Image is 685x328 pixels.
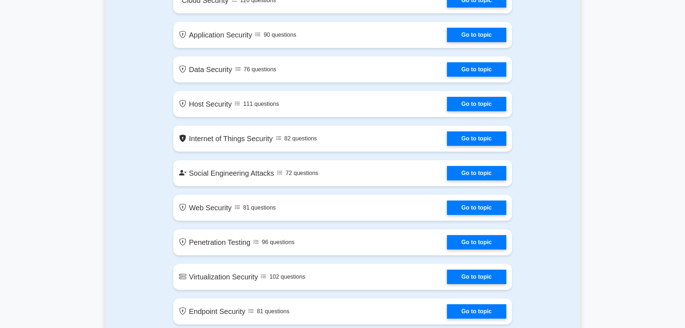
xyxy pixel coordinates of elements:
a: Go to topic [447,304,506,319]
a: Go to topic [447,270,506,284]
a: Go to topic [447,62,506,77]
a: Go to topic [447,97,506,111]
a: Go to topic [447,131,506,146]
a: Go to topic [447,201,506,215]
a: Go to topic [447,235,506,250]
a: Go to topic [447,28,506,42]
a: Go to topic [447,166,506,180]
